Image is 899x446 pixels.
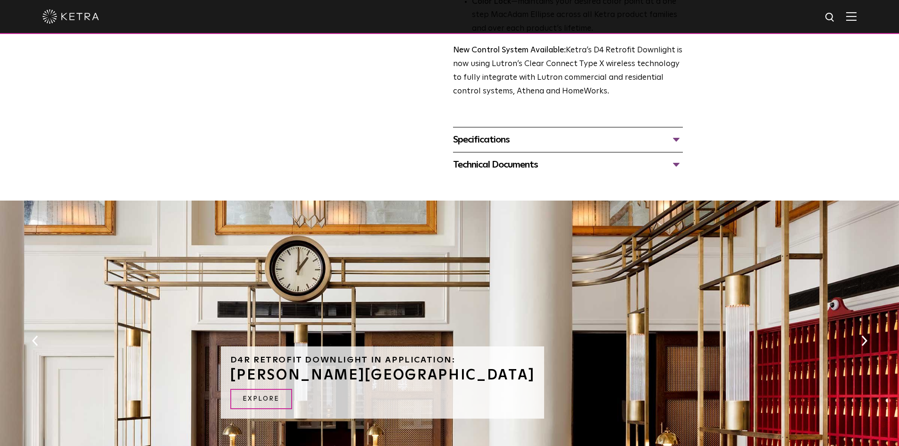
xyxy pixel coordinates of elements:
[453,44,683,99] p: Ketra’s D4 Retrofit Downlight is now using Lutron’s Clear Connect Type X wireless technology to f...
[453,132,683,147] div: Specifications
[30,335,40,347] button: Previous
[453,157,683,172] div: Technical Documents
[859,335,869,347] button: Next
[230,368,535,382] h3: [PERSON_NAME][GEOGRAPHIC_DATA]
[846,12,857,21] img: Hamburger%20Nav.svg
[230,389,292,409] a: EXPLORE
[824,12,836,24] img: search icon
[42,9,99,24] img: ketra-logo-2019-white
[230,356,535,364] h6: D4R Retrofit Downlight in Application:
[453,46,566,54] strong: New Control System Available:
